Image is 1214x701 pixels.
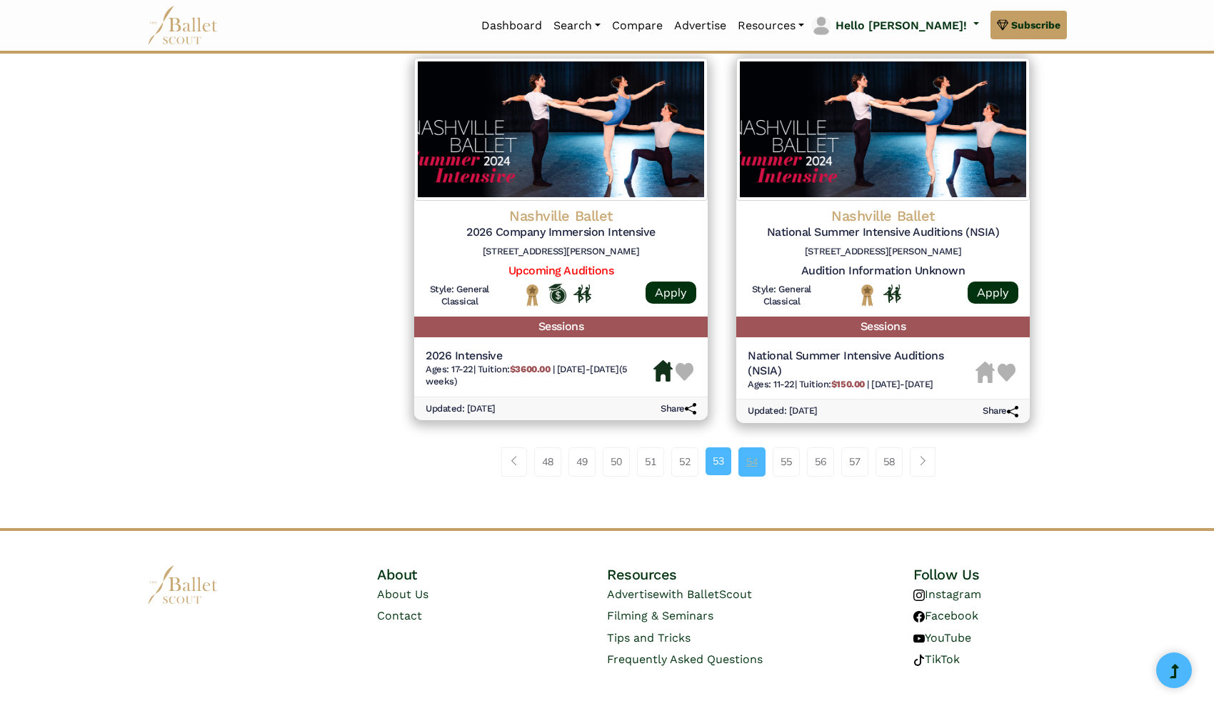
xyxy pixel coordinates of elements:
img: profile picture [811,16,831,36]
h6: Style: General Classical [426,284,493,308]
img: Logo [736,58,1030,201]
h4: Follow Us [913,565,1067,584]
h5: 2026 Intensive [426,349,653,364]
a: Frequently Asked Questions [607,652,763,666]
h5: Sessions [414,317,708,337]
a: 58 [876,447,903,476]
a: 56 [807,447,834,476]
a: Apply [968,282,1018,304]
span: Ages: 17-22 [426,364,473,374]
span: Ages: 11-22 [748,379,795,389]
a: Tips and Tricks [607,631,691,645]
b: $3600.00 [510,364,550,374]
a: 54 [738,447,766,476]
h6: Updated: [DATE] [748,405,818,417]
h6: Share [661,403,696,415]
a: Facebook [913,609,978,622]
span: [DATE]-[DATE] (5 weeks) [426,364,628,387]
span: Tuition: [478,364,553,374]
img: Logo [414,58,708,201]
span: Subscribe [1011,17,1060,33]
a: Apply [646,282,696,304]
img: Offers Scholarship [548,284,566,304]
h5: National Summer Intensive Auditions (NSIA) [748,349,975,379]
img: Heart [998,364,1015,382]
a: Subscribe [990,11,1067,39]
a: 49 [568,447,596,476]
h6: [STREET_ADDRESS][PERSON_NAME] [748,246,1018,258]
a: 48 [534,447,561,476]
h6: | | [426,364,653,388]
span: [DATE]-[DATE] [871,379,933,389]
a: Dashboard [476,11,548,41]
h4: Nashville Ballet [426,207,696,225]
h6: [STREET_ADDRESS][PERSON_NAME] [426,246,696,258]
img: National [523,284,541,306]
img: facebook logo [913,611,925,622]
a: Instagram [913,587,981,601]
h6: | | [748,379,975,391]
h5: 2026 Company Immersion Intensive [426,225,696,240]
a: Filming & Seminars [607,609,713,622]
img: National [858,284,876,306]
a: 52 [671,447,698,476]
a: Advertise [668,11,732,41]
img: instagram logo [913,590,925,601]
h4: About [377,565,531,584]
a: Contact [377,609,422,622]
p: Hello [PERSON_NAME]! [836,16,967,35]
img: Housing Available [653,360,673,382]
a: Search [548,11,606,41]
nav: Page navigation example [501,447,943,476]
h4: Nashville Ballet [748,207,1018,225]
h4: Resources [607,565,837,584]
a: profile picture Hello [PERSON_NAME]! [810,14,979,37]
a: 51 [637,447,664,476]
a: Compare [606,11,668,41]
h6: Style: General Classical [748,284,816,308]
img: gem.svg [997,17,1008,33]
b: $150.00 [831,379,865,389]
img: Housing Unavailable [975,362,995,383]
img: tiktok logo [913,655,925,666]
a: TikTok [913,652,960,666]
a: 57 [841,447,868,476]
img: In Person [883,284,901,303]
h5: Sessions [736,317,1030,337]
h6: Updated: [DATE] [426,403,496,415]
img: youtube logo [913,633,925,645]
a: 50 [603,447,630,476]
a: Upcoming Auditions [508,264,613,277]
a: 53 [706,447,731,474]
img: logo [147,565,219,605]
a: Resources [732,11,810,41]
h6: Share [983,405,1018,417]
span: with BalletScout [659,587,752,601]
a: 55 [773,447,800,476]
img: Heart [676,363,693,381]
h5: National Summer Intensive Auditions (NSIA) [748,225,1018,240]
a: Advertisewith BalletScout [607,587,752,601]
img: In Person [573,284,591,303]
h5: Audition Information Unknown [748,264,1018,279]
span: Tuition: [799,379,867,389]
a: About Us [377,587,428,601]
a: YouTube [913,631,971,645]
